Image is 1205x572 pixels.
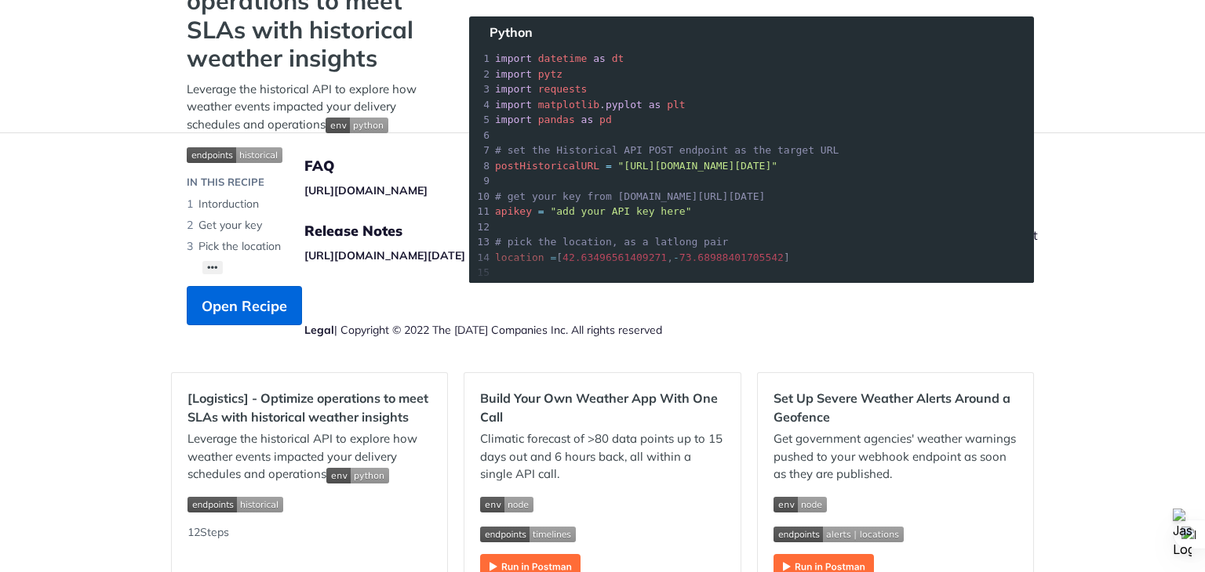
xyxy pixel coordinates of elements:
button: Open Recipe [187,286,302,325]
img: endpoint [187,147,282,163]
li: Pick the location [187,236,438,257]
img: env [326,468,389,483]
span: Expand image [480,524,724,542]
li: Get your key [187,215,438,236]
button: ••• [202,261,223,274]
p: Leverage the historical API to explore how weather events impacted your delivery schedules and op... [187,430,431,483]
img: endpoint [774,527,904,542]
img: env [480,497,533,512]
span: Expand image [326,117,388,132]
span: Expand image [187,495,431,513]
img: env [326,118,388,133]
span: Expand image [326,466,389,481]
li: Intorduction [187,194,438,215]
img: endpoint [187,497,283,512]
h2: Set Up Severe Weather Alerts Around a Geofence [774,389,1018,426]
img: endpoint [480,527,576,542]
span: Expand image [187,145,438,163]
img: env [774,497,827,512]
span: Open Recipe [202,295,287,317]
p: Get government agencies' weather warnings pushed to your webhook endpoint as soon as they are pub... [774,430,1018,483]
p: Leverage the historical API to explore how weather events impacted your delivery schedules and op... [187,81,438,134]
p: Climatic forecast of >80 data points up to 15 days out and 6 hours back, all within a single API ... [480,430,724,483]
div: IN THIS RECIPE [187,175,264,190]
span: Expand image [774,495,1018,513]
span: Expand image [774,524,1018,542]
span: Expand image [480,495,724,513]
h2: Build Your Own Weather App With One Call [480,389,724,426]
h2: [Logistics] - Optimize operations to meet SLAs with historical weather insights [187,389,431,426]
